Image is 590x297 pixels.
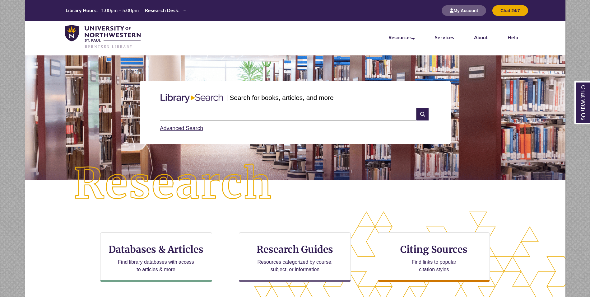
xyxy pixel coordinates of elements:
a: Chat 24/7 [492,8,528,13]
button: My Account [442,5,486,16]
span: 1:00pm – 5:00pm [101,7,139,13]
a: Databases & Articles Find library databases with access to articles & more [100,232,212,282]
a: Research Guides Resources categorized by course, subject, or information [239,232,351,282]
th: Library Hours: [63,7,99,14]
p: | Search for books, articles, and more [226,93,333,102]
a: My Account [442,8,486,13]
h3: Citing Sources [396,243,472,255]
th: Research Desk: [142,7,180,14]
button: Chat 24/7 [492,5,528,16]
a: About [474,34,488,40]
span: – [183,7,186,13]
a: Resources [388,34,415,40]
img: Libary Search [157,91,226,106]
h3: Databases & Articles [105,243,207,255]
a: Help [508,34,518,40]
a: Citing Sources Find links to popular citation styles [378,232,490,282]
img: Research [52,142,295,226]
p: Resources categorized by course, subject, or information [254,258,336,273]
a: Advanced Search [160,125,203,131]
p: Find library databases with access to articles & more [115,258,197,273]
a: Hours Today [63,7,188,14]
h3: Research Guides [244,243,346,255]
p: Find links to popular citation styles [404,258,464,273]
i: Search [416,108,428,120]
a: Services [435,34,454,40]
img: UNWSP Library Logo [65,25,141,49]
